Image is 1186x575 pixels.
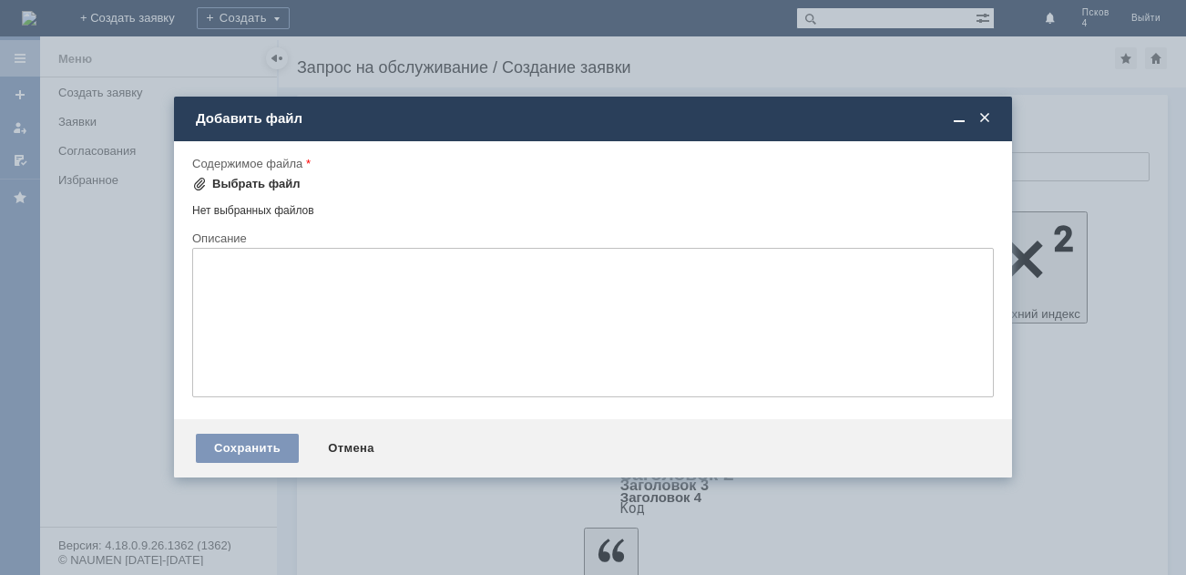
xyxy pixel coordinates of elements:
div: Описание [192,232,990,244]
span: Закрыть [976,110,994,127]
div: Добрый день! Удалите пожалуйста отложенные чеки от [DATE] файл прилагаю,спасибо! [7,7,266,51]
div: Нет выбранных файлов [192,197,994,218]
div: Содержимое файла [192,158,990,169]
div: Выбрать файл [212,177,301,191]
span: Свернуть (Ctrl + M) [950,110,968,127]
div: Добавить файл [196,110,994,127]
